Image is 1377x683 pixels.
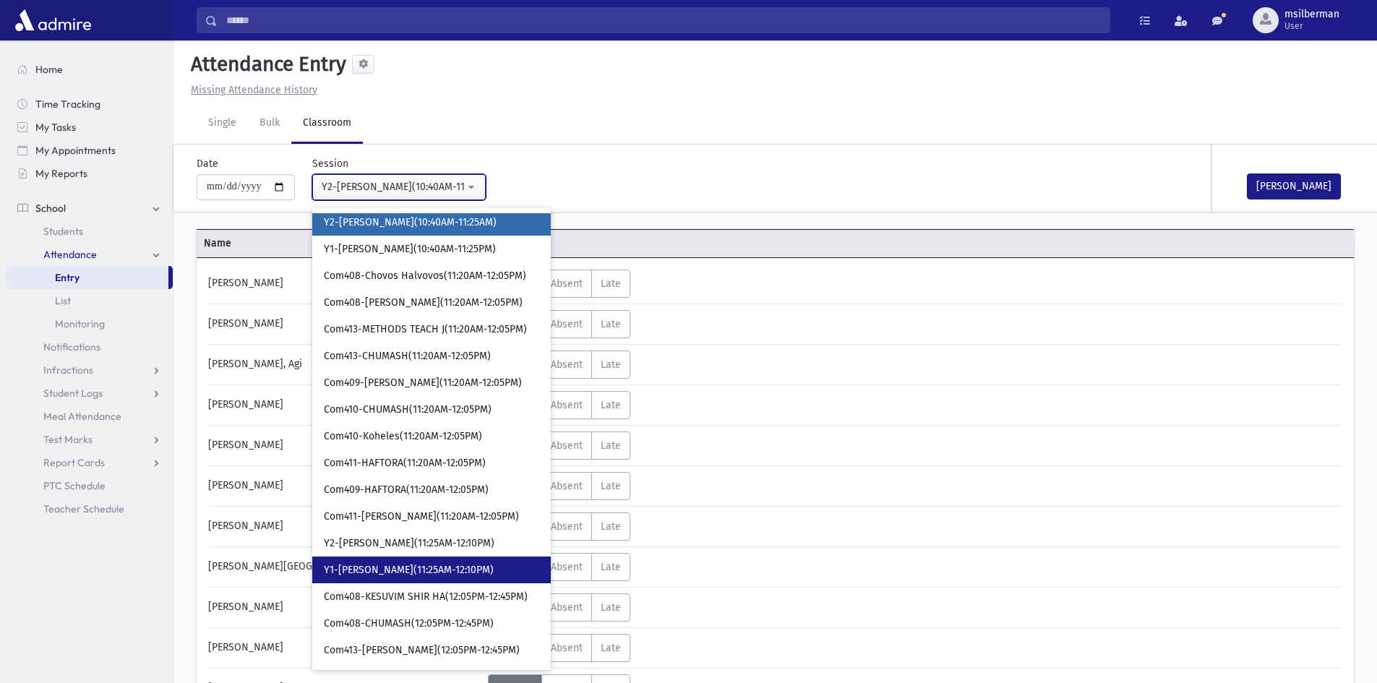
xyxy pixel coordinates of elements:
[551,601,583,614] span: Absent
[6,58,173,81] a: Home
[218,7,1110,33] input: Search
[1247,173,1341,199] button: [PERSON_NAME]
[6,474,173,497] a: PTC Schedule
[312,174,486,200] button: Y2-Haguth Beparshiyos Hatorah(10:40AM-11:25AM)
[43,225,83,238] span: Students
[324,590,528,604] span: Com408-KESUVIM SHIR HA(12:05PM-12:45PM)
[312,156,348,171] label: Session
[1284,20,1339,32] span: User
[35,121,76,134] span: My Tasks
[488,431,630,460] div: AttTypes
[43,364,93,377] span: Infractions
[551,561,583,573] span: Absent
[324,269,526,283] span: Com408-Chovos Halvovos(11:20AM-12:05PM)
[551,439,583,452] span: Absent
[601,318,621,330] span: Late
[55,294,71,307] span: List
[601,399,621,411] span: Late
[185,84,317,96] a: Missing Attendance History
[1284,9,1339,20] span: msilberman
[43,248,97,261] span: Attendance
[6,335,173,358] a: Notifications
[201,593,488,622] div: [PERSON_NAME]
[601,278,621,290] span: Late
[324,563,494,577] span: Y1-[PERSON_NAME](11:25AM-12:10PM)
[197,236,486,251] span: Name
[601,642,621,654] span: Late
[6,451,173,474] a: Report Cards
[324,242,496,257] span: Y1-[PERSON_NAME](10:40AM-11:25PM)
[6,358,173,382] a: Infractions
[488,634,630,662] div: AttTypes
[6,93,173,116] a: Time Tracking
[43,433,93,446] span: Test Marks
[6,243,173,266] a: Attendance
[35,202,66,215] span: School
[551,278,583,290] span: Absent
[35,63,63,76] span: Home
[201,310,488,338] div: [PERSON_NAME]
[324,349,491,364] span: Com413-CHUMASH(11:20AM-12:05PM)
[12,6,95,35] img: AdmirePro
[324,456,486,471] span: Com411-HAFTORA(11:20AM-12:05PM)
[201,634,488,662] div: [PERSON_NAME]
[601,601,621,614] span: Late
[6,312,173,335] a: Monitoring
[324,483,489,497] span: Com409-HAFTORA(11:20AM-12:05PM)
[43,340,100,353] span: Notifications
[43,410,121,423] span: Meal Attendance
[488,351,630,379] div: AttTypes
[324,215,497,230] span: Y2-[PERSON_NAME](10:40AM-11:25AM)
[35,98,100,111] span: Time Tracking
[324,376,522,390] span: Com409-[PERSON_NAME](11:20AM-12:05PM)
[488,593,630,622] div: AttTypes
[488,553,630,581] div: AttTypes
[551,520,583,533] span: Absent
[6,405,173,428] a: Meal Attendance
[324,510,519,524] span: Com411-[PERSON_NAME](11:20AM-12:05PM)
[6,220,173,243] a: Students
[191,84,317,96] u: Missing Attendance History
[551,358,583,371] span: Absent
[35,144,116,157] span: My Appointments
[43,502,124,515] span: Teacher Schedule
[488,512,630,541] div: AttTypes
[488,391,630,419] div: AttTypes
[324,429,482,444] span: Com410-Koheles(11:20AM-12:05PM)
[248,103,291,144] a: Bulk
[324,643,520,658] span: Com413-[PERSON_NAME](12:05PM-12:45PM)
[201,391,488,419] div: [PERSON_NAME]
[601,520,621,533] span: Late
[324,322,527,337] span: Com413-METHODS TEACH J(11:20AM-12:05PM)
[201,512,488,541] div: [PERSON_NAME]
[201,270,488,298] div: [PERSON_NAME]
[551,480,583,492] span: Absent
[35,167,87,180] span: My Reports
[43,387,103,400] span: Student Logs
[185,52,346,77] h5: Attendance Entry
[6,139,173,162] a: My Appointments
[601,358,621,371] span: Late
[201,431,488,460] div: [PERSON_NAME]
[197,103,248,144] a: Single
[55,317,105,330] span: Monitoring
[6,382,173,405] a: Student Logs
[551,399,583,411] span: Absent
[324,536,494,551] span: Y2-[PERSON_NAME](11:25AM-12:10PM)
[551,642,583,654] span: Absent
[6,266,168,289] a: Entry
[551,318,583,330] span: Absent
[324,403,492,417] span: Com410-CHUMASH(11:20AM-12:05PM)
[601,480,621,492] span: Late
[197,156,218,171] label: Date
[601,561,621,573] span: Late
[291,103,363,144] a: Classroom
[55,271,80,284] span: Entry
[322,179,465,194] div: Y2-[PERSON_NAME](10:40AM-11:25AM)
[6,162,173,185] a: My Reports
[324,296,523,310] span: Com408-[PERSON_NAME](11:20AM-12:05PM)
[6,428,173,451] a: Test Marks
[488,472,630,500] div: AttTypes
[488,270,630,298] div: AttTypes
[201,351,488,379] div: [PERSON_NAME], Agi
